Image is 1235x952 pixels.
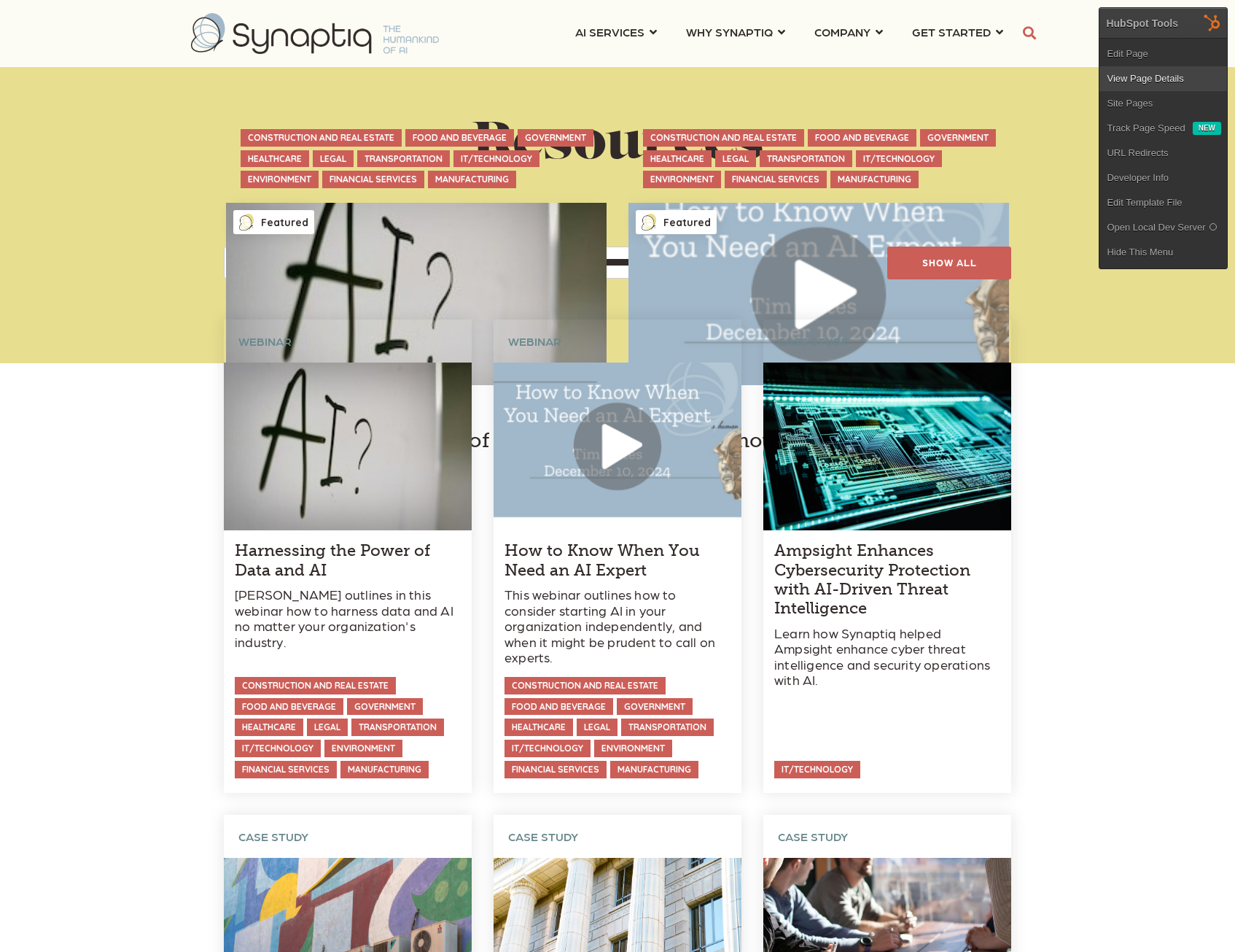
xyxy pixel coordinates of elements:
div: Manufacturing [340,761,429,778]
a: Webinar Harnessing the Power of Data and AI [PERSON_NAME] outlines in this webinar how to harness... [224,320,472,689]
img: AI Expert [628,203,1009,385]
a: GET STARTED [912,18,1003,45]
img: logo [239,214,254,231]
img: AI Expert [494,363,741,530]
span: GET STARTED [912,22,991,42]
div: Transportation [357,150,450,168]
div: Transportation [760,150,852,168]
div: Featured [233,210,314,234]
div: Construction and real estate [235,677,396,694]
div: IT/technology [774,761,860,778]
div: SHOW ALL [887,247,1011,279]
div: HubSpot Tools [1106,17,1178,30]
a: URL Redirects [1099,141,1227,166]
div: Government [518,129,593,147]
div: Government [920,129,996,147]
img: logo [642,214,656,231]
div: Transportation [351,719,444,736]
div: Transportation [621,719,714,736]
a: Edit Page [1099,42,1227,66]
div: New [1193,122,1221,135]
div: Legal [307,719,348,736]
a: Case study Ampsight Enhances Cybersecurity Protection with AI-Driven Threat Intelligence Learn ho... [763,320,1011,727]
div: IT/technology [235,740,321,757]
div: Financial services [725,171,827,188]
img: circuitboard [763,363,1011,530]
div: Legal [577,719,617,736]
div: Healthcare [504,719,573,736]
div: Legal [313,150,354,168]
div: Case study [494,815,741,858]
div: Case study [763,815,1011,858]
h4: Ampsight Enhances Cybersecurity Protection with AI-Driven Threat Intelligence [774,541,1000,619]
div: Webinar [494,320,741,363]
div: Featured [636,210,717,234]
div: Construction and real estate [241,129,402,147]
img: HubSpot Tools Menu Toggle [1197,7,1228,38]
div: Manufacturing [610,761,698,778]
div: Webinar [224,320,472,363]
div: Government [347,698,423,716]
a: Open Local Dev Server [1099,215,1227,240]
div: Healthcare [643,150,712,168]
div: Construction and real estate [643,129,804,147]
a: Hide This Menu [1099,240,1227,265]
a: WHY SYNAPTIQ [686,18,785,45]
div: Manufacturing [830,171,919,188]
h1: Resources [213,117,1022,174]
span: COMPANY [814,22,870,42]
div: Food and beverage [808,129,916,147]
div: Financial services [235,761,337,778]
a: AI SERVICES [575,18,657,45]
div: Environment [324,740,402,757]
iframe: Chat Widget [973,765,1235,952]
div: Government [617,698,693,716]
div: Food and beverage [405,129,514,147]
div: Manufacturing [428,171,516,188]
div: IT/technology [453,150,539,168]
div: Case study [224,815,472,858]
div: Construction and real estate [504,677,666,694]
h4: How to Know When You Need an AI Expert [504,541,731,580]
img: synaptiq logo-2 [191,13,439,54]
a: Edit Template File [1099,190,1227,215]
div: Healthcare [241,150,309,168]
div: Environment [643,171,721,188]
nav: menu [561,7,1018,60]
div: IT/technology [856,150,942,168]
div: Food and beverage [235,698,343,716]
span: [PERSON_NAME] outlines in this webinar how to harness data and AI no matter your organization's i... [235,587,453,649]
a: COMPANY [814,18,883,45]
img: AI? [224,363,472,530]
div: IT/technology [504,740,591,757]
a: Webinar How to Know When You Need an AI Expert This webinar outlines how to consider starting AI ... [494,320,741,704]
div: Case study [763,320,1011,363]
span: AI SERVICES [575,22,644,42]
div: Environment [594,740,672,757]
div: Legal [715,150,756,168]
div: Financial services [504,761,607,778]
span: WHY SYNAPTIQ [686,22,773,42]
div: HubSpot Tools Edit PageView Page DetailsSite Pages Track Page Speed New URL RedirectsDeveloper In... [1099,7,1228,269]
img: AI? [226,203,607,385]
div: Financial services [322,171,424,188]
div: Environment [241,171,319,188]
a: Site Pages [1099,91,1227,116]
a: Developer Info [1099,166,1227,190]
p: Learn how Synaptiq helped Ampsight enhance cyber threat intelligence and security operations with... [774,625,1000,688]
h4: Harnessing the Power of Data and AI [235,541,461,580]
a: Track Page Speed [1099,116,1192,141]
a: View Page Details [1099,66,1227,91]
div: Healthcare [235,719,303,736]
div: Food and beverage [504,698,613,716]
span: This webinar outlines how to consider starting AI in your organization independently, and when it... [504,587,715,665]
